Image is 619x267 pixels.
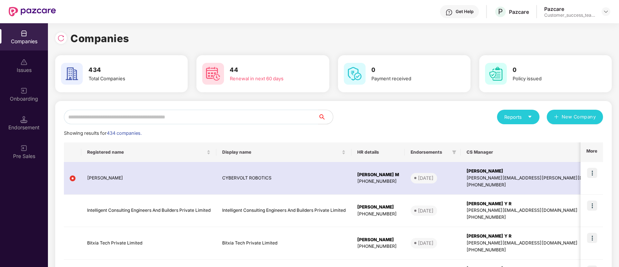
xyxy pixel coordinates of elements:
[61,63,83,85] img: svg+xml;base64,PHN2ZyB4bWxucz0iaHR0cDovL3d3dy53My5vcmcvMjAwMC9zdmciIHdpZHRoPSI2MCIgaGVpZ2h0PSI2MC...
[20,145,28,152] img: svg+xml;base64,PHN2ZyB3aWR0aD0iMjAiIGhlaWdodD0iMjAiIHZpZXdCb3g9IjAgMCAyMCAyMCIgZmlsbD0ibm9uZSIgeG...
[81,142,216,162] th: Registered name
[9,7,56,16] img: New Pazcare Logo
[216,195,351,227] td: Intelligent Consulting Engineers And Builders Private Limited
[357,171,399,178] div: [PERSON_NAME] M
[20,58,28,66] img: svg+xml;base64,PHN2ZyBpZD0iSXNzdWVzX2Rpc2FibGVkIiB4bWxucz0iaHR0cDovL3d3dy53My5vcmcvMjAwMC9zdmciIH...
[89,75,167,82] div: Total Companies
[81,227,216,260] td: Bitxia Tech Private Limited
[230,65,309,75] h3: 44
[485,63,507,85] img: svg+xml;base64,PHN2ZyB4bWxucz0iaHR0cDovL3d3dy53My5vcmcvMjAwMC9zdmciIHdpZHRoPSI2MCIgaGVpZ2h0PSI2MC...
[89,65,167,75] h3: 434
[467,240,614,247] div: [PERSON_NAME][EMAIL_ADDRESS][DOMAIN_NAME]
[547,110,603,124] button: plusNew Company
[202,63,224,85] img: svg+xml;base64,PHN2ZyB4bWxucz0iaHR0cDovL3d3dy53My5vcmcvMjAwMC9zdmciIHdpZHRoPSI2MCIgaGVpZ2h0PSI2MC...
[544,5,595,12] div: Pazcare
[581,142,603,162] th: More
[20,30,28,37] img: svg+xml;base64,PHN2ZyBpZD0iQ29tcGFuaWVzIiB4bWxucz0iaHR0cDovL3d3dy53My5vcmcvMjAwMC9zdmciIHdpZHRoPS...
[357,204,399,211] div: [PERSON_NAME]
[81,195,216,227] td: Intelligent Consulting Engineers And Builders Private Limited
[513,75,591,82] div: Policy issued
[87,149,205,155] span: Registered name
[107,130,142,136] span: 434 companies.
[467,149,608,155] span: CS Manager
[418,239,433,247] div: [DATE]
[504,113,532,121] div: Reports
[603,9,609,15] img: svg+xml;base64,PHN2ZyBpZD0iRHJvcGRvd24tMzJ4MzIiIHhtbG5zPSJodHRwOi8vd3d3LnczLm9yZy8yMDAwL3N2ZyIgd2...
[20,116,28,123] img: svg+xml;base64,PHN2ZyB3aWR0aD0iMTQuNSIgaGVpZ2h0PSIxNC41IiB2aWV3Qm94PSIwIDAgMTYgMTYiIGZpbGw9Im5vbm...
[451,148,458,157] span: filter
[216,142,351,162] th: Display name
[216,162,351,195] td: CYBERVOLT ROBOTICS
[351,142,405,162] th: HR details
[456,9,473,15] div: Get Help
[587,201,597,211] img: icon
[418,174,433,182] div: [DATE]
[513,65,591,75] h3: 0
[467,207,614,214] div: [PERSON_NAME][EMAIL_ADDRESS][DOMAIN_NAME]
[528,114,532,119] span: caret-down
[467,233,614,240] div: [PERSON_NAME] Y R
[318,114,333,120] span: search
[445,9,453,16] img: svg+xml;base64,PHN2ZyBpZD0iSGVscC0zMngzMiIgeG1sbnM9Imh0dHA6Ly93d3cudzMub3JnLzIwMDAvc3ZnIiB3aWR0aD...
[70,175,76,181] img: svg+xml;base64,PHN2ZyB4bWxucz0iaHR0cDovL3d3dy53My5vcmcvMjAwMC9zdmciIHdpZHRoPSIxMiIgaGVpZ2h0PSIxMi...
[509,8,529,15] div: Pazcare
[357,178,399,185] div: [PHONE_NUMBER]
[216,227,351,260] td: Bitxia Tech Private Limited
[344,63,366,85] img: svg+xml;base64,PHN2ZyB4bWxucz0iaHR0cDovL3d3dy53My5vcmcvMjAwMC9zdmciIHdpZHRoPSI2MCIgaGVpZ2h0PSI2MC...
[498,7,503,16] span: P
[57,35,65,42] img: svg+xml;base64,PHN2ZyBpZD0iUmVsb2FkLTMyeDMyIiB4bWxucz0iaHR0cDovL3d3dy53My5vcmcvMjAwMC9zdmciIHdpZH...
[357,236,399,243] div: [PERSON_NAME]
[64,130,142,136] span: Showing results for
[411,149,449,155] span: Endorsements
[318,110,333,124] button: search
[587,168,597,178] img: icon
[467,247,614,254] div: [PHONE_NUMBER]
[467,201,614,207] div: [PERSON_NAME] Y R
[222,149,340,155] span: Display name
[562,113,596,121] span: New Company
[20,87,28,94] img: svg+xml;base64,PHN2ZyB3aWR0aD0iMjAiIGhlaWdodD0iMjAiIHZpZXdCb3g9IjAgMCAyMCAyMCIgZmlsbD0ibm9uZSIgeG...
[81,162,216,195] td: [PERSON_NAME]
[467,168,614,175] div: [PERSON_NAME]
[70,31,129,46] h1: Companies
[554,114,559,120] span: plus
[357,243,399,250] div: [PHONE_NUMBER]
[544,12,595,18] div: Customer_success_team_lead
[357,211,399,218] div: [PHONE_NUMBER]
[587,233,597,243] img: icon
[467,175,614,182] div: [PERSON_NAME][EMAIL_ADDRESS][PERSON_NAME][DOMAIN_NAME]
[230,75,309,82] div: Renewal in next 60 days
[371,75,450,82] div: Payment received
[371,65,450,75] h3: 0
[467,214,614,221] div: [PHONE_NUMBER]
[467,182,614,189] div: [PHONE_NUMBER]
[452,150,456,154] span: filter
[418,207,433,214] div: [DATE]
